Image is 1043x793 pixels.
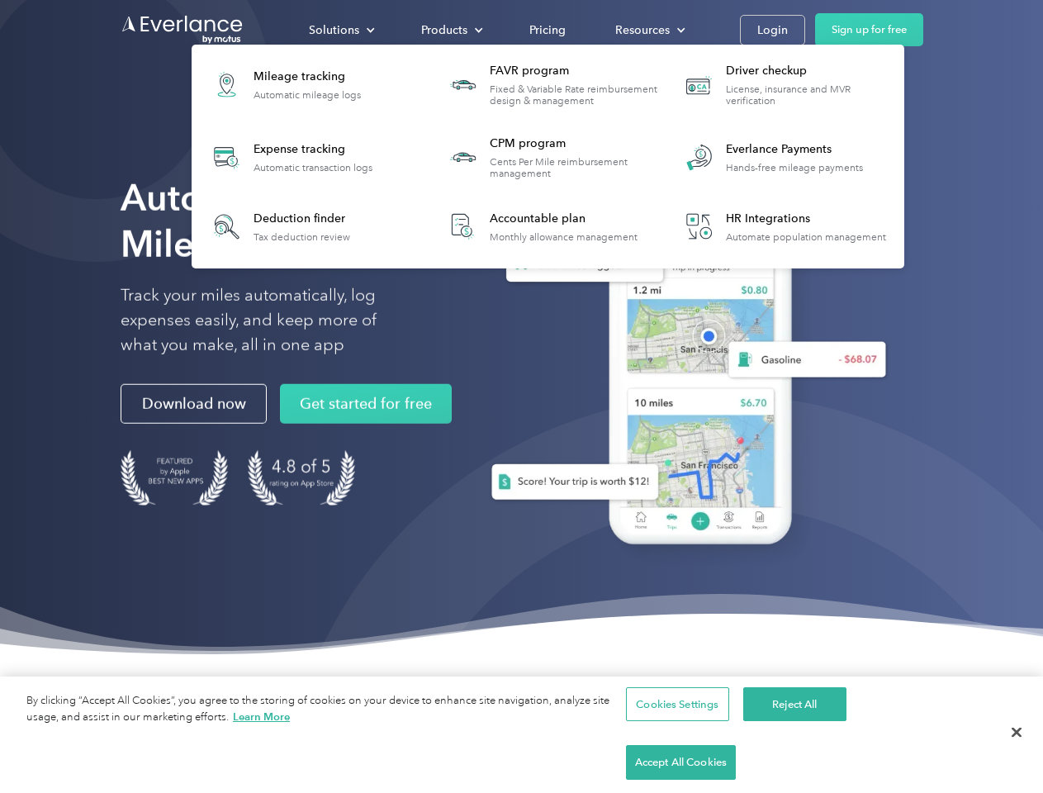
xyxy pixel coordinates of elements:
[490,211,638,227] div: Accountable plan
[436,200,646,254] a: Accountable planMonthly allowance management
[254,89,361,101] div: Automatic mileage logs
[200,127,381,188] a: Expense trackingAutomatic transaction logs
[233,710,290,723] a: More information about your privacy, opens in a new tab
[200,200,358,254] a: Deduction finderTax deduction review
[200,55,369,115] a: Mileage trackingAutomatic mileage logs
[405,16,496,45] div: Products
[421,20,467,40] div: Products
[513,16,582,45] a: Pricing
[740,15,805,45] a: Login
[121,384,267,424] a: Download now
[248,450,355,506] img: 4.9 out of 5 stars on the app store
[490,63,659,79] div: FAVR program
[998,715,1035,751] button: Close
[280,384,452,424] a: Get started for free
[254,162,372,173] div: Automatic transaction logs
[726,141,863,158] div: Everlance Payments
[743,687,846,722] button: Reject All
[121,450,228,506] img: Badge for Featured by Apple Best New Apps
[726,63,895,79] div: Driver checkup
[436,127,660,188] a: CPM programCents Per Mile reimbursement management
[490,231,638,243] div: Monthly allowance management
[626,687,729,722] button: Cookies Settings
[465,157,899,569] img: Everlance, mileage tracker app, expense tracking app
[292,16,388,45] div: Solutions
[672,55,896,115] a: Driver checkupLicense, insurance and MVR verification
[254,231,350,243] div: Tax deduction review
[121,14,244,45] a: Go to homepage
[815,13,923,46] a: Sign up for free
[672,127,871,188] a: Everlance PaymentsHands-free mileage payments
[490,135,659,152] div: CPM program
[757,20,788,40] div: Login
[254,69,361,85] div: Mileage tracking
[309,20,359,40] div: Solutions
[599,16,699,45] div: Resources
[726,211,886,227] div: HR Integrations
[626,745,736,780] button: Accept All Cookies
[192,45,904,268] nav: Products
[436,55,660,115] a: FAVR programFixed & Variable Rate reimbursement design & management
[615,20,670,40] div: Resources
[726,162,863,173] div: Hands-free mileage payments
[26,693,626,726] div: By clicking “Accept All Cookies”, you agree to the storing of cookies on your device to enhance s...
[254,211,350,227] div: Deduction finder
[254,141,372,158] div: Expense tracking
[121,283,415,358] p: Track your miles automatically, log expenses easily, and keep more of what you make, all in one app
[726,231,886,243] div: Automate population management
[529,20,566,40] div: Pricing
[490,83,659,107] div: Fixed & Variable Rate reimbursement design & management
[672,200,894,254] a: HR IntegrationsAutomate population management
[726,83,895,107] div: License, insurance and MVR verification
[490,156,659,179] div: Cents Per Mile reimbursement management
